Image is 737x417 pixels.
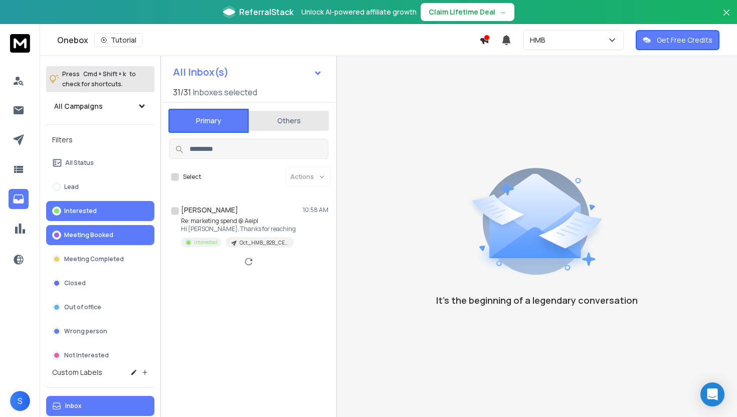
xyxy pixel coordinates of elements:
p: Lead [64,183,79,191]
p: 10:58 AM [303,206,328,214]
p: Meeting Completed [64,255,124,263]
h3: Custom Labels [52,367,102,377]
button: All Inbox(s) [165,62,330,82]
button: Close banner [720,6,733,30]
p: HMB [530,35,549,45]
button: S [10,391,30,411]
button: Wrong person [46,321,154,341]
span: Cmd + Shift + k [82,68,127,80]
span: 31 / 31 [173,86,191,98]
span: ReferralStack [239,6,293,18]
button: Lead [46,177,154,197]
p: All Status [65,159,94,167]
p: Re: marketing spend @ Aeipl [181,217,296,225]
div: Open Intercom Messenger [700,382,724,406]
p: Wrong person [64,327,107,335]
button: Tutorial [94,33,143,47]
h1: [PERSON_NAME] [181,205,238,215]
p: Oct_HMB_B2B_CEO_India_11-100 [240,239,288,247]
span: → [499,7,506,17]
p: Interested [194,239,218,246]
button: Closed [46,273,154,293]
button: Meeting Completed [46,249,154,269]
p: Inbox [65,402,82,410]
button: Primary [168,109,249,133]
button: All Campaigns [46,96,154,116]
p: Interested [64,207,97,215]
p: Out of office [64,303,101,311]
p: It’s the beginning of a legendary conversation [436,293,638,307]
button: Get Free Credits [636,30,719,50]
p: Unlock AI-powered affiliate growth [301,7,417,17]
h3: Filters [46,133,154,147]
button: Interested [46,201,154,221]
p: Press to check for shortcuts. [62,69,136,89]
p: Not Interested [64,351,109,359]
div: Onebox [57,33,479,47]
button: Others [249,110,329,132]
p: Closed [64,279,86,287]
p: Hi [PERSON_NAME], Thanks for reaching [181,225,296,233]
button: Inbox [46,396,154,416]
button: Claim Lifetime Deal→ [421,3,514,21]
button: All Status [46,153,154,173]
button: Meeting Booked [46,225,154,245]
button: Out of office [46,297,154,317]
button: Not Interested [46,345,154,365]
p: Get Free Credits [657,35,712,45]
h3: Inboxes selected [193,86,257,98]
p: Meeting Booked [64,231,113,239]
h1: All Campaigns [54,101,103,111]
h1: All Inbox(s) [173,67,229,77]
label: Select [183,173,201,181]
